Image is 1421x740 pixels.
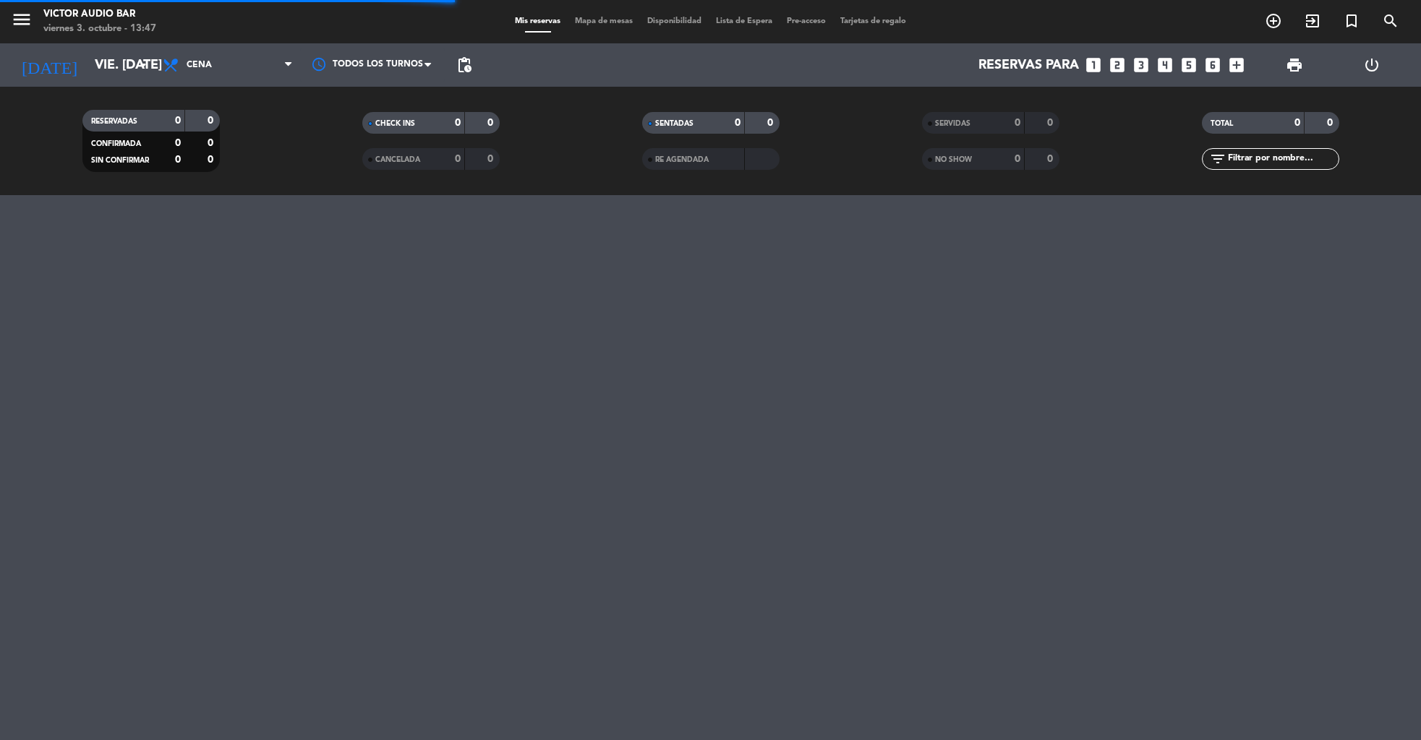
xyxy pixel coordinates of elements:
i: looks_3 [1132,56,1151,74]
span: Tarjetas de regalo [833,17,913,25]
i: add_circle_outline [1265,12,1282,30]
strong: 0 [455,118,461,128]
span: SERVIDAS [935,120,970,127]
strong: 0 [1047,118,1056,128]
strong: 0 [487,154,496,164]
strong: 0 [1015,118,1020,128]
strong: 0 [735,118,741,128]
i: turned_in_not [1343,12,1360,30]
strong: 0 [487,118,496,128]
span: CONFIRMADA [91,140,141,147]
span: Pre-acceso [780,17,833,25]
strong: 0 [175,155,181,165]
span: print [1286,56,1303,74]
i: add_box [1227,56,1246,74]
span: Cena [187,60,212,70]
i: looks_one [1084,56,1103,74]
strong: 0 [175,116,181,126]
strong: 0 [208,116,216,126]
strong: 0 [208,138,216,148]
div: LOG OUT [1333,43,1410,87]
span: TOTAL [1211,120,1233,127]
strong: 0 [175,138,181,148]
span: RE AGENDADA [655,156,709,163]
strong: 0 [1294,118,1300,128]
i: menu [11,9,33,30]
span: Lista de Espera [709,17,780,25]
i: arrow_drop_down [135,56,152,74]
strong: 0 [1015,154,1020,164]
i: [DATE] [11,49,88,81]
i: power_settings_new [1363,56,1381,74]
strong: 0 [455,154,461,164]
i: looks_6 [1203,56,1222,74]
div: Victor Audio Bar [43,7,156,22]
span: pending_actions [456,56,473,74]
i: looks_4 [1156,56,1174,74]
strong: 0 [1327,118,1336,128]
button: menu [11,9,33,35]
i: looks_two [1108,56,1127,74]
span: RESERVADAS [91,118,137,125]
span: NO SHOW [935,156,972,163]
i: filter_list [1209,150,1226,168]
div: viernes 3. octubre - 13:47 [43,22,156,36]
span: SIN CONFIRMAR [91,157,149,164]
span: Mis reservas [508,17,568,25]
i: search [1382,12,1399,30]
strong: 0 [1047,154,1056,164]
span: CHECK INS [375,120,415,127]
span: SENTADAS [655,120,694,127]
strong: 0 [767,118,776,128]
span: CANCELADA [375,156,420,163]
span: Reservas para [978,58,1079,73]
strong: 0 [208,155,216,165]
span: Disponibilidad [640,17,709,25]
i: exit_to_app [1304,12,1321,30]
input: Filtrar por nombre... [1226,151,1339,167]
i: looks_5 [1179,56,1198,74]
span: Mapa de mesas [568,17,640,25]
